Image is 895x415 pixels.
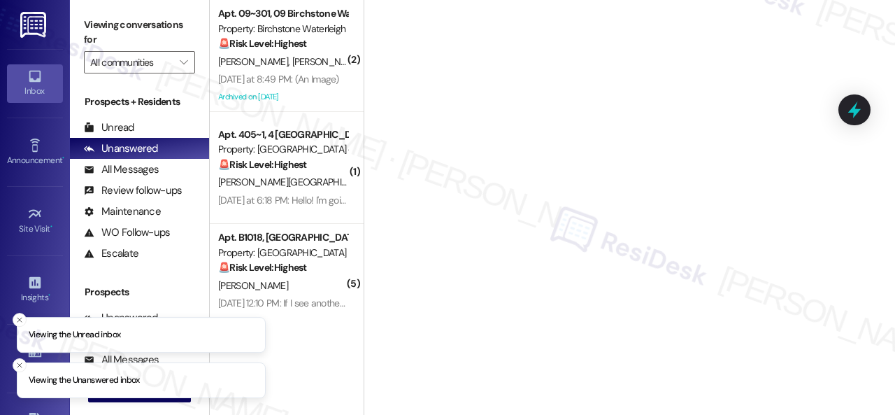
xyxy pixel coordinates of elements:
[84,183,182,198] div: Review follow-ups
[13,313,27,327] button: Close toast
[218,37,307,50] strong: 🚨 Risk Level: Highest
[50,222,52,232] span: •
[90,51,173,73] input: All communities
[7,271,63,309] a: Insights •
[70,94,209,109] div: Prospects + Residents
[218,22,348,36] div: Property: Birchstone Waterleigh
[218,176,381,188] span: [PERSON_NAME][GEOGRAPHIC_DATA]
[218,55,292,68] span: [PERSON_NAME]
[218,6,348,21] div: Apt. 09~301, 09 Birchstone Waterleigh
[218,279,288,292] span: [PERSON_NAME]
[218,230,348,245] div: Apt. B1018, [GEOGRAPHIC_DATA]
[84,246,138,261] div: Escalate
[20,12,49,38] img: ResiDesk Logo
[7,202,63,240] a: Site Visit •
[218,142,348,157] div: Property: [GEOGRAPHIC_DATA] on [GEOGRAPHIC_DATA]
[84,120,134,135] div: Unread
[217,88,349,106] div: Archived on [DATE]
[29,329,120,342] p: Viewing the Unread inbox
[13,358,27,372] button: Close toast
[84,225,170,240] div: WO Follow-ups
[84,141,158,156] div: Unanswered
[84,204,161,219] div: Maintenance
[218,127,348,142] div: Apt. 405~1, 4 [GEOGRAPHIC_DATA] on [GEOGRAPHIC_DATA]
[70,285,209,300] div: Prospects
[218,246,348,260] div: Property: [GEOGRAPHIC_DATA]
[48,290,50,300] span: •
[29,374,140,387] p: Viewing the Unanswered inbox
[7,339,63,377] a: Buildings
[180,57,187,68] i: 
[62,153,64,163] span: •
[218,73,339,85] div: [DATE] at 8:49 PM: (An Image)
[84,162,159,177] div: All Messages
[84,14,195,51] label: Viewing conversations for
[292,55,362,68] span: [PERSON_NAME]
[7,64,63,102] a: Inbox
[218,261,307,274] strong: 🚨 Risk Level: Highest
[217,312,349,330] div: Archived on [DATE]
[218,158,307,171] strong: 🚨 Risk Level: Highest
